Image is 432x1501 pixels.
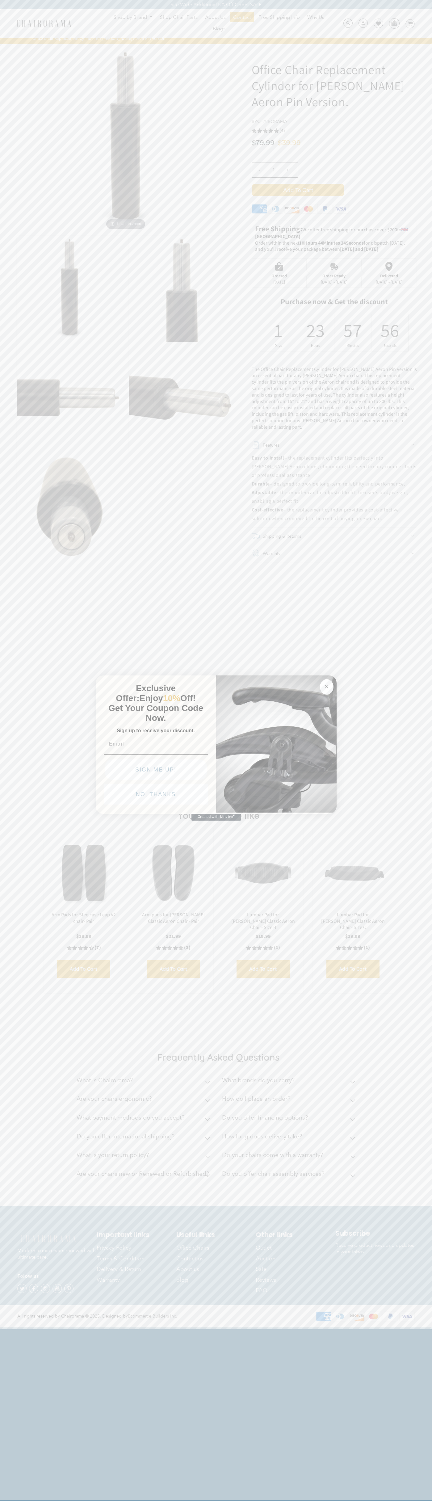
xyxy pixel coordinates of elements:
[216,674,337,813] img: 92d77583-a095-41f6-84e7-858462e0427a.jpeg
[116,683,176,703] span: Exclusive Offer:
[320,679,333,695] button: Close dialog
[104,784,208,805] button: NO, THANKS
[104,754,208,755] img: underline
[140,693,196,703] span: Enjoy Off!
[105,759,207,780] button: SIGN ME UP!
[191,813,241,821] a: Created with Klaviyo - opens in a new tab
[108,703,203,723] span: Get Your Coupon Code Now.
[163,693,180,703] span: 10%
[117,728,195,733] span: Sign up to receive your discount.
[104,738,208,750] input: Email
